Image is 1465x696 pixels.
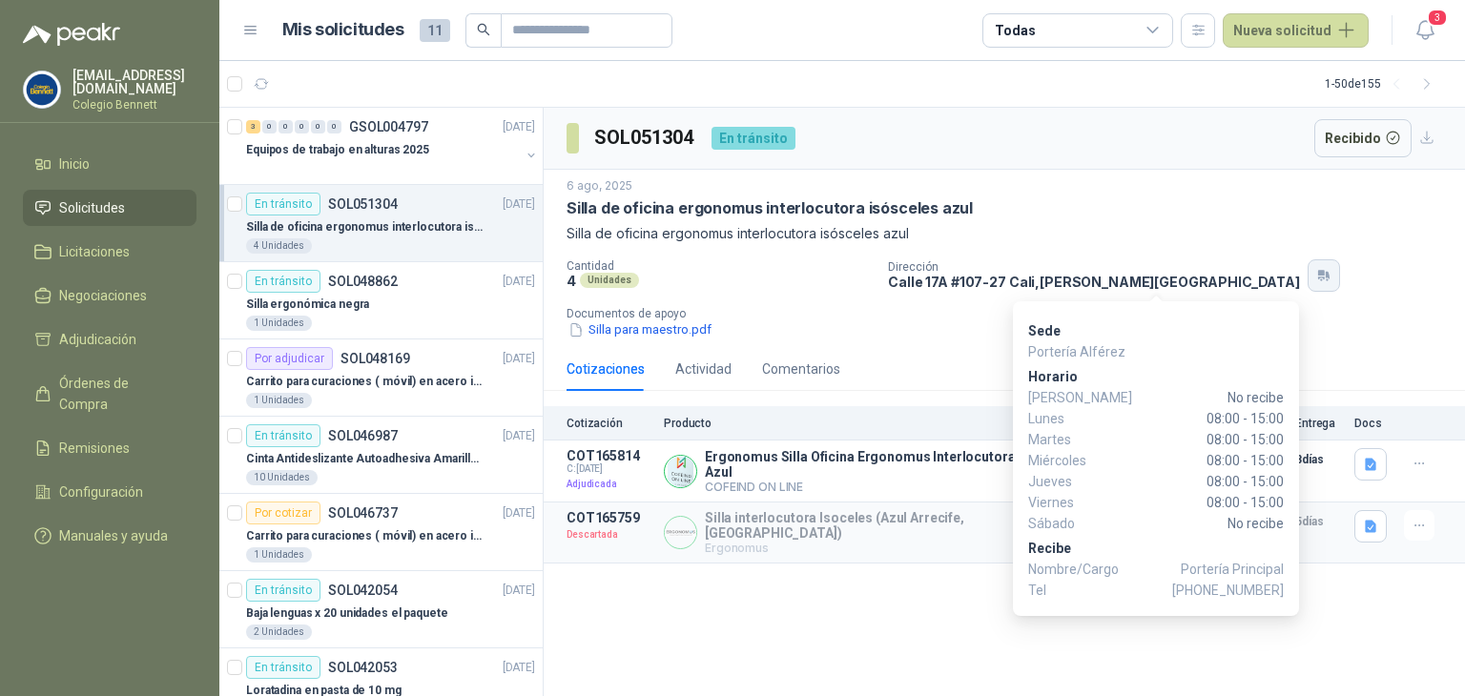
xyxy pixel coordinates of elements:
[1028,450,1104,471] span: Miércoles
[23,277,196,314] a: Negociaciones
[567,223,1442,244] p: Silla de oficina ergonomus interlocutora isósceles azul
[1354,417,1393,430] p: Docs
[995,20,1035,41] div: Todas
[567,475,652,494] p: Adjudicada
[59,481,143,502] span: Configuración
[567,177,632,195] p: 6 ago, 2025
[59,197,125,218] span: Solicitudes
[327,120,341,133] div: 0
[246,579,320,602] div: En tránsito
[72,99,196,111] p: Colegio Bennett
[246,347,333,370] div: Por adjudicar
[503,659,535,677] p: [DATE]
[705,480,1099,494] p: COFEIND ON LINE
[1028,538,1284,559] p: Recibe
[567,525,652,544] p: Descartada
[1104,513,1284,534] span: No recibe
[279,120,293,133] div: 0
[311,120,325,133] div: 0
[705,510,1099,541] p: Silla interlocutora Isoceles (Azul Arrecife, [GEOGRAPHIC_DATA])
[328,661,398,674] p: SOL042053
[567,463,652,475] span: C: [DATE]
[567,259,873,273] p: Cantidad
[262,120,277,133] div: 0
[1427,9,1448,27] span: 3
[1104,387,1284,408] span: No recibe
[23,234,196,270] a: Licitaciones
[59,525,168,546] span: Manuales y ayuda
[1104,408,1284,429] span: 08:00 - 15:00
[1408,13,1442,48] button: 3
[1172,580,1284,601] span: [PHONE_NUMBER]
[328,506,398,520] p: SOL046737
[567,198,973,218] p: Silla de oficina ergonomus interlocutora isósceles azul
[1104,429,1284,450] span: 08:00 - 15:00
[1181,559,1284,580] span: Portería Principal
[1028,366,1284,387] p: Horario
[59,373,178,415] span: Órdenes de Compra
[503,504,535,522] p: [DATE]
[1028,387,1104,408] span: [PERSON_NAME]
[328,275,398,288] p: SOL048862
[664,417,1099,430] p: Producto
[477,23,490,36] span: search
[246,316,312,331] div: 1 Unidades
[1028,429,1104,450] span: Martes
[1028,320,1284,341] p: Sede
[219,417,543,494] a: En tránsitoSOL046987[DATE] Cinta Antideslizante Autoadhesiva Amarillo/Negra10 Unidades
[1223,13,1369,48] button: Nueva solicitud
[1314,119,1413,157] button: Recibido
[23,474,196,510] a: Configuración
[23,321,196,358] a: Adjudicación
[219,262,543,339] a: En tránsitoSOL048862[DATE] Silla ergonómica negra1 Unidades
[246,296,369,314] p: Silla ergonómica negra
[567,358,645,379] div: Cotizaciones
[665,456,696,487] img: Company Logo
[665,517,696,548] img: Company Logo
[246,450,484,468] p: Cinta Antideslizante Autoadhesiva Amarillo/Negra
[282,16,404,44] h1: Mis solicitudes
[59,329,136,350] span: Adjudicación
[59,154,90,174] span: Inicio
[888,274,1300,290] p: Calle 17A #107-27 Cali , [PERSON_NAME][GEOGRAPHIC_DATA]
[246,656,320,679] div: En tránsito
[246,193,320,215] div: En tránsito
[246,238,312,254] div: 4 Unidades
[420,19,450,42] span: 11
[594,123,696,153] h3: SOL051304
[295,120,309,133] div: 0
[23,190,196,226] a: Solicitudes
[567,417,652,430] p: Cotización
[1295,448,1343,471] p: 8 días
[567,510,652,525] p: COT165759
[503,427,535,445] p: [DATE]
[246,373,484,391] p: Carrito para curaciones ( móvil) en acero inoxidable
[888,260,1300,274] p: Dirección
[567,273,576,289] p: 4
[567,448,652,463] p: COT165814
[246,624,312,640] div: 2 Unidades
[246,604,448,623] p: Baja lenguas x 20 unidades el paquete
[219,494,543,571] a: Por cotizarSOL046737[DATE] Carrito para curaciones ( móvil) en acero inoxidable1 Unidades
[246,424,320,447] div: En tránsito
[1028,513,1104,534] span: Sábado
[1104,450,1284,471] span: 08:00 - 15:00
[349,120,428,133] p: GSOL004797
[503,582,535,600] p: [DATE]
[219,571,543,648] a: En tránsitoSOL042054[DATE] Baja lenguas x 20 unidades el paquete2 Unidades
[246,218,484,236] p: Silla de oficina ergonomus interlocutora isósceles azul
[246,502,320,524] div: Por cotizar
[23,518,196,554] a: Manuales y ayuda
[24,72,60,108] img: Company Logo
[762,358,840,379] div: Comentarios
[503,195,535,214] p: [DATE]
[1295,510,1343,533] p: 5 días
[705,541,1099,555] p: Ergonomus
[567,320,713,340] button: Silla para maestro.pdf
[1028,580,1284,601] p: Tel
[580,273,639,288] div: Unidades
[246,141,429,159] p: Equipos de trabajo en alturas 2025
[246,393,312,408] div: 1 Unidades
[503,118,535,136] p: [DATE]
[219,185,543,262] a: En tránsitoSOL051304[DATE] Silla de oficina ergonomus interlocutora isósceles azul4 Unidades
